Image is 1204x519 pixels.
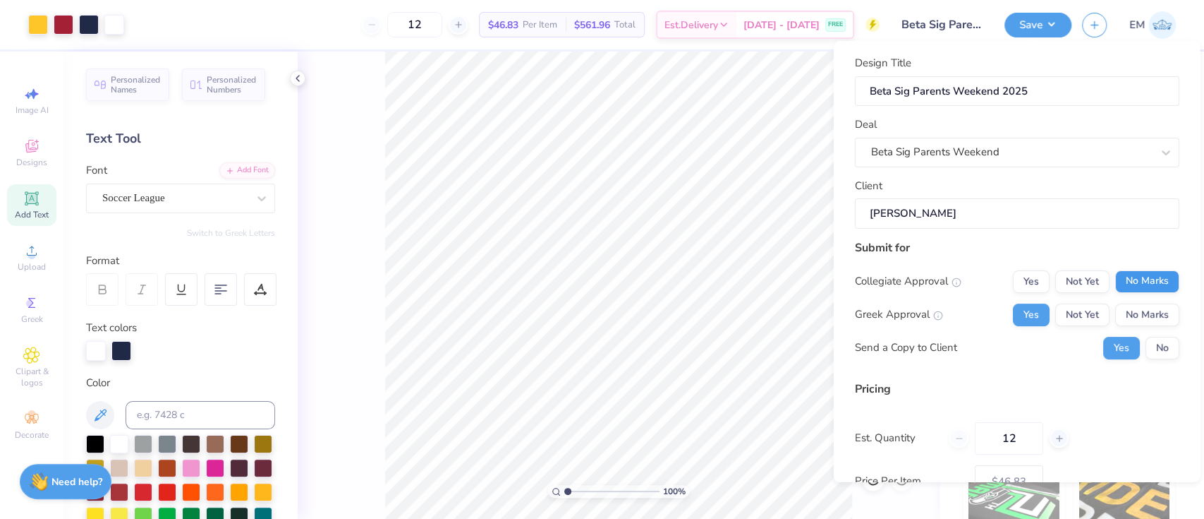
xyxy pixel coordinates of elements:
div: Format [86,253,276,269]
div: Pricing [854,380,1179,397]
button: Not Yet [1054,303,1109,326]
span: Personalized Names [111,75,161,95]
div: Add Font [219,162,275,179]
button: No Marks [1114,303,1179,326]
span: Greek [21,314,43,325]
button: Switch to Greek Letters [187,227,275,239]
div: Send a Copy to Client [854,340,956,356]
button: Yes [1012,303,1049,326]
span: $561.96 [574,18,610,32]
img: Emily Mcclelland [1148,11,1176,39]
input: – – [387,12,442,37]
span: Total [614,18,636,32]
span: 100 % [663,485,686,498]
span: Designs [16,157,47,168]
span: [DATE] - [DATE] [743,18,820,32]
div: Greek Approval [854,306,942,323]
div: Color [86,375,275,391]
label: Client [854,177,882,193]
label: Est. Quantity [854,430,938,446]
button: Not Yet [1054,270,1109,292]
span: Decorate [15,429,49,441]
span: $46.83 [488,18,518,32]
button: Save [1004,13,1071,37]
span: Upload [18,261,46,273]
label: Font [86,162,107,179]
span: Add Text [15,209,49,220]
div: Text Tool [86,129,275,148]
span: Image AI [16,105,49,116]
span: FREE [828,20,843,30]
span: Clipart & logos [7,366,56,388]
span: EM [1129,17,1145,33]
label: Price Per Item [854,473,963,489]
button: Yes [1102,336,1139,359]
button: No Marks [1114,270,1179,292]
a: EM [1129,11,1176,39]
strong: Need help? [51,475,102,489]
input: Untitled Design [890,11,994,39]
button: No [1145,336,1179,359]
label: Deal [854,117,876,133]
span: Per Item [523,18,557,32]
input: e.g. Ethan Linker [854,198,1179,229]
span: Personalized Numbers [207,75,257,95]
input: – – [974,422,1042,454]
input: e.g. 7428 c [126,401,275,429]
span: Est. Delivery [664,18,718,32]
div: Submit for [854,239,1179,256]
label: Text colors [86,320,137,336]
label: Design Title [854,55,911,71]
button: Yes [1012,270,1049,292]
div: Collegiate Approval [854,273,961,290]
